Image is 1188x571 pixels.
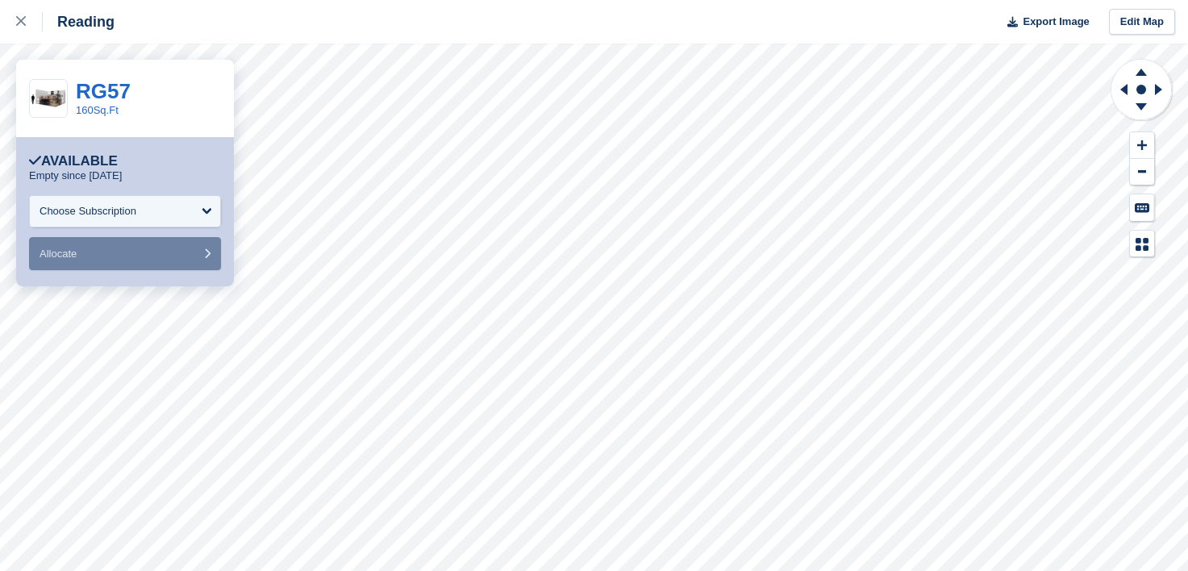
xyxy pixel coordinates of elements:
a: 160Sq.Ft [76,104,119,116]
button: Keyboard Shortcuts [1130,194,1154,221]
span: Allocate [40,248,77,260]
button: Map Legend [1130,231,1154,257]
div: Reading [43,12,115,31]
span: Export Image [1023,14,1089,30]
button: Allocate [29,237,221,270]
button: Zoom Out [1130,159,1154,185]
button: Export Image [998,9,1090,35]
img: 150-sqft-unit.jpg [30,85,67,113]
div: Choose Subscription [40,203,136,219]
a: Edit Map [1109,9,1175,35]
a: RG57 [76,79,131,103]
div: Available [29,153,118,169]
p: Empty since [DATE] [29,169,122,182]
button: Zoom In [1130,132,1154,159]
